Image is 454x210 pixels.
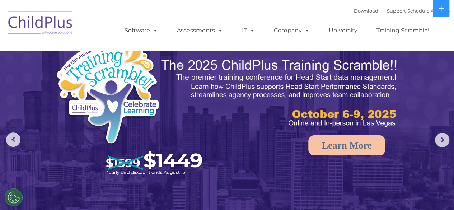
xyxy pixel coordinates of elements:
font: | [354,8,450,14]
a: Schedule A Demo [407,8,450,14]
a: Learn More [308,135,385,155]
button: Cookies Settings [5,188,23,206]
a: Training Scramble!! [369,23,438,38]
img: ChildPlus by Procare Solutions [5,6,76,42]
a: Download [354,8,378,14]
a: IT [235,23,262,38]
a: Assessments [170,23,230,38]
a: Company [267,23,317,38]
span: Last name [100,47,122,53]
a: University [322,23,365,38]
a: Software [117,23,165,38]
span: Phone number [100,77,130,82]
a: Support [387,8,406,14]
